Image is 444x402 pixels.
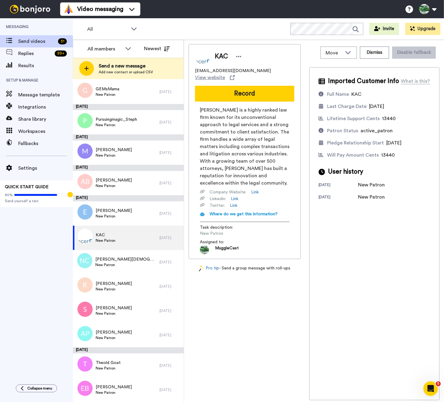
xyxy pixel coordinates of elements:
span: [PERSON_NAME] [96,281,132,287]
button: Dismiss [360,47,389,59]
div: Will Pay Amount Cents [327,151,379,159]
span: New Patron [95,262,156,267]
span: KAC [96,232,115,238]
img: s.png [77,302,93,317]
div: [DATE] [319,195,358,201]
div: [DATE] [159,308,181,313]
button: Disable fallback [392,47,436,59]
span: [PERSON_NAME] [96,305,132,311]
img: Image of KAC [195,49,210,64]
span: Settings [18,165,73,172]
button: Collapse menu [16,384,57,392]
span: Where do we get this information? [210,212,278,216]
span: [PERSON_NAME] [96,384,132,390]
span: Assigned to: [200,239,242,245]
a: Link [251,189,259,195]
button: Newest [139,43,174,55]
span: New Patron [96,92,119,97]
img: r.png [77,277,93,293]
span: [PERSON_NAME][DEMOGRAPHIC_DATA] [95,256,156,262]
span: MuggleCast [215,245,239,254]
img: e.png [77,204,93,220]
span: New Patron [96,238,115,243]
span: [PERSON_NAME] [96,177,132,183]
span: Twitter : [210,203,225,209]
span: New Patron [200,230,258,237]
a: View website [195,74,235,81]
span: New Patron [96,287,132,292]
span: Fallbacks [18,140,73,147]
div: [DATE] [73,165,184,171]
span: New Patron [96,311,132,316]
span: [DATE] [386,140,401,145]
span: Send yourself a test [5,199,68,203]
img: b5187705-e1ce-43ec-b053-4a9ce62e9724-1578499620.jpg [200,245,209,254]
div: Pledge Relationship Start [327,139,384,147]
span: View website [195,74,225,81]
a: Link [230,203,237,209]
div: [DATE] [159,333,181,338]
span: New Patron [96,123,137,127]
span: New Patron [96,153,132,158]
div: New Patron [358,193,388,201]
span: 13440 [381,153,395,158]
span: active_patron [360,128,393,133]
img: ab.png [77,174,93,189]
span: Replies [18,50,52,57]
div: 31 [58,38,67,44]
span: All [87,26,128,33]
span: New Patron [96,214,132,219]
div: Lifetime Support Cents [327,115,380,122]
img: ap.png [77,326,93,341]
div: [DATE] [73,134,184,140]
span: Integrations [18,103,73,111]
span: Move [326,49,342,57]
div: New Patron [358,181,388,189]
span: 13440 [382,116,396,121]
div: [DATE] [159,89,181,94]
div: All members [87,45,122,53]
img: bj-logo-header-white.svg [7,5,53,13]
span: Share library [18,116,73,123]
span: New Patron [96,183,132,188]
div: [DATE] [159,150,181,155]
div: [DATE] [159,284,181,289]
div: [DATE] [319,182,358,189]
span: Company Website : [210,189,246,195]
span: [DATE] [369,104,384,109]
span: [PERSON_NAME] is a highly ranked law firm known for its unconventional approach to legal services... [200,106,289,187]
span: Video messaging [77,5,123,13]
div: [DATE] [159,211,181,216]
img: t.png [77,356,93,372]
div: [DATE] [159,260,181,265]
div: [DATE] [159,387,181,392]
div: [DATE] [73,104,184,110]
span: Theold Goat [96,360,121,366]
span: [PERSON_NAME] [96,329,132,335]
img: eb.png [77,381,93,396]
img: nc.png [77,253,92,268]
span: [EMAIL_ADDRESS][DOMAIN_NAME] [195,68,271,74]
span: Collapse menu [27,386,52,391]
span: Pursuingmagic_Steph [96,116,137,123]
div: [DATE] [159,235,181,240]
img: m.png [77,144,93,159]
div: Patron Status [327,127,358,134]
img: g.png [77,83,93,98]
div: Full Name [327,91,349,98]
div: [DATE] [159,181,181,185]
img: vm-color.svg [64,4,73,14]
a: Pro tip [199,265,219,272]
span: Imported Customer Info [328,77,399,86]
img: magic-wand.svg [199,265,204,272]
span: QUICK START GUIDE [5,185,49,189]
span: Send a new message [99,62,153,70]
div: [DATE] [73,195,184,201]
span: User history [328,167,363,176]
span: Results [18,62,73,69]
span: New Patron [96,366,121,371]
button: Record [195,86,294,102]
span: Task description : [200,224,242,230]
div: [DATE] [159,363,181,368]
span: Linkedin : [210,196,226,202]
